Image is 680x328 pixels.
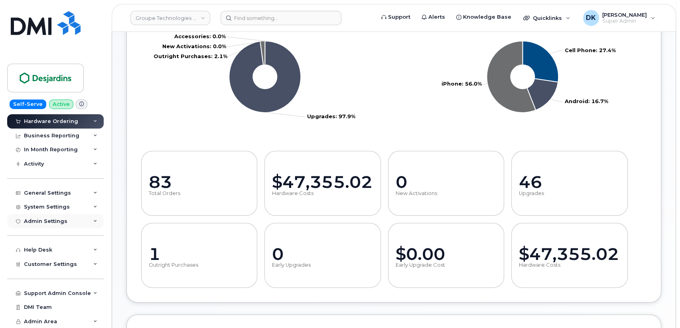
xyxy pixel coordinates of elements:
[272,262,373,268] div: Early Upgrades
[174,33,226,40] tspan: Accessories: 0.0%
[519,190,620,197] div: Upgrades
[149,245,250,264] div: 1
[272,190,373,197] div: Hardware Costs
[565,47,616,54] tspan: Cell Phone: 27.4%
[396,262,497,268] div: Early Upgrade Cost
[533,15,562,21] span: Quicklinks
[388,13,410,21] span: Support
[519,262,620,268] div: Hardware Costs
[376,9,416,25] a: Support
[463,13,511,21] span: Knowledge Base
[149,190,250,197] div: Total Orders
[149,173,250,191] div: 83
[586,13,596,23] span: DK
[396,173,497,191] div: 0
[396,245,497,264] div: $0.00
[149,262,250,268] div: Outright Purchases
[221,11,341,25] input: Find something...
[154,53,227,60] tspan: Outright Purchases: 2.1%
[451,9,517,25] a: Knowledge Base
[162,43,226,50] tspan: New Activations: 0.0%
[578,10,661,26] div: Doug Koch
[428,13,445,21] span: Alerts
[602,12,647,18] span: [PERSON_NAME]
[602,18,647,24] span: Super Admin
[519,245,620,264] div: $47,355.02
[519,173,620,191] div: 46
[130,11,210,25] a: Groupe Technologies Desjardins
[416,9,451,25] a: Alerts
[307,113,355,119] tspan: Upgrades: 97.9%
[518,10,576,26] div: Quicklinks
[272,173,373,191] div: $47,355.02
[564,98,608,105] tspan: Android: 16.7%
[442,81,482,87] tspan: iPhone: 56.0%
[272,245,373,264] div: 0
[396,190,497,197] div: New Activations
